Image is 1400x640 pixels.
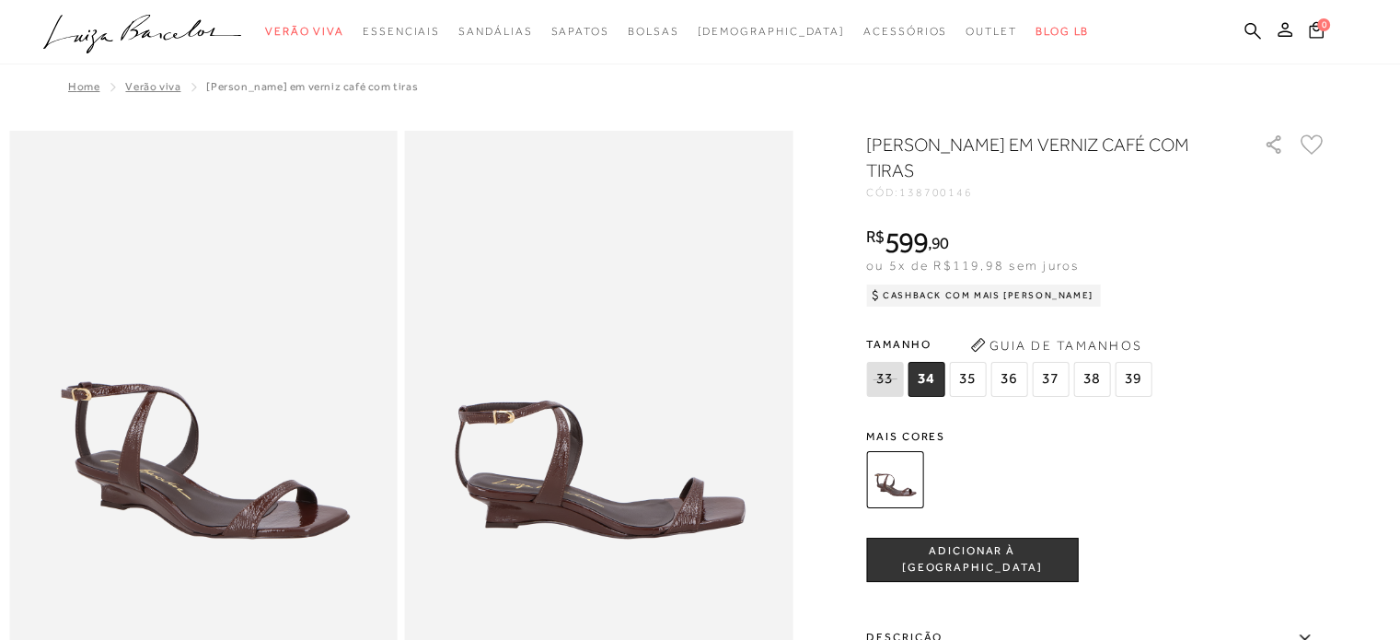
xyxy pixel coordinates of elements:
a: Home [68,80,99,93]
img: SANDÁLIA ANABELA EM VERNIZ CAFÉ COM TIRAS [866,451,923,508]
span: [DEMOGRAPHIC_DATA] [697,25,845,38]
span: Outlet [966,25,1017,38]
i: , [928,235,949,251]
span: 36 [990,362,1027,397]
span: 35 [949,362,986,397]
a: categoryNavScreenReaderText [628,15,679,49]
span: 0 [1317,18,1330,31]
span: BLOG LB [1036,25,1089,38]
div: Cashback com Mais [PERSON_NAME] [866,285,1101,307]
span: 33 [866,362,903,397]
span: 90 [931,233,949,252]
span: Essenciais [363,25,440,38]
span: 39 [1115,362,1151,397]
a: categoryNavScreenReaderText [265,15,344,49]
button: 0 [1303,20,1329,45]
span: Verão Viva [265,25,344,38]
button: Guia de Tamanhos [964,331,1148,360]
a: categoryNavScreenReaderText [966,15,1017,49]
span: ou 5x de R$119,98 sem juros [866,258,1079,273]
h1: [PERSON_NAME] EM VERNIZ CAFÉ COM TIRAS [866,132,1211,183]
a: Verão Viva [125,80,180,93]
span: 138700146 [899,186,973,199]
span: 38 [1073,362,1110,397]
span: Bolsas [628,25,679,38]
span: [PERSON_NAME] EM VERNIZ CAFÉ COM TIRAS [206,80,418,93]
a: categoryNavScreenReaderText [550,15,608,49]
span: Sandálias [458,25,532,38]
span: 34 [908,362,944,397]
button: ADICIONAR À [GEOGRAPHIC_DATA] [866,538,1078,582]
span: 599 [885,226,928,259]
span: Tamanho [866,331,1156,358]
i: R$ [866,228,885,245]
a: categoryNavScreenReaderText [863,15,947,49]
a: noSubCategoriesText [697,15,845,49]
a: categoryNavScreenReaderText [363,15,440,49]
span: ADICIONAR À [GEOGRAPHIC_DATA] [867,543,1077,576]
span: Acessórios [863,25,947,38]
span: Mais cores [866,431,1326,442]
span: 37 [1032,362,1069,397]
a: categoryNavScreenReaderText [458,15,532,49]
div: CÓD: [866,187,1234,198]
span: Sapatos [550,25,608,38]
a: BLOG LB [1036,15,1089,49]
